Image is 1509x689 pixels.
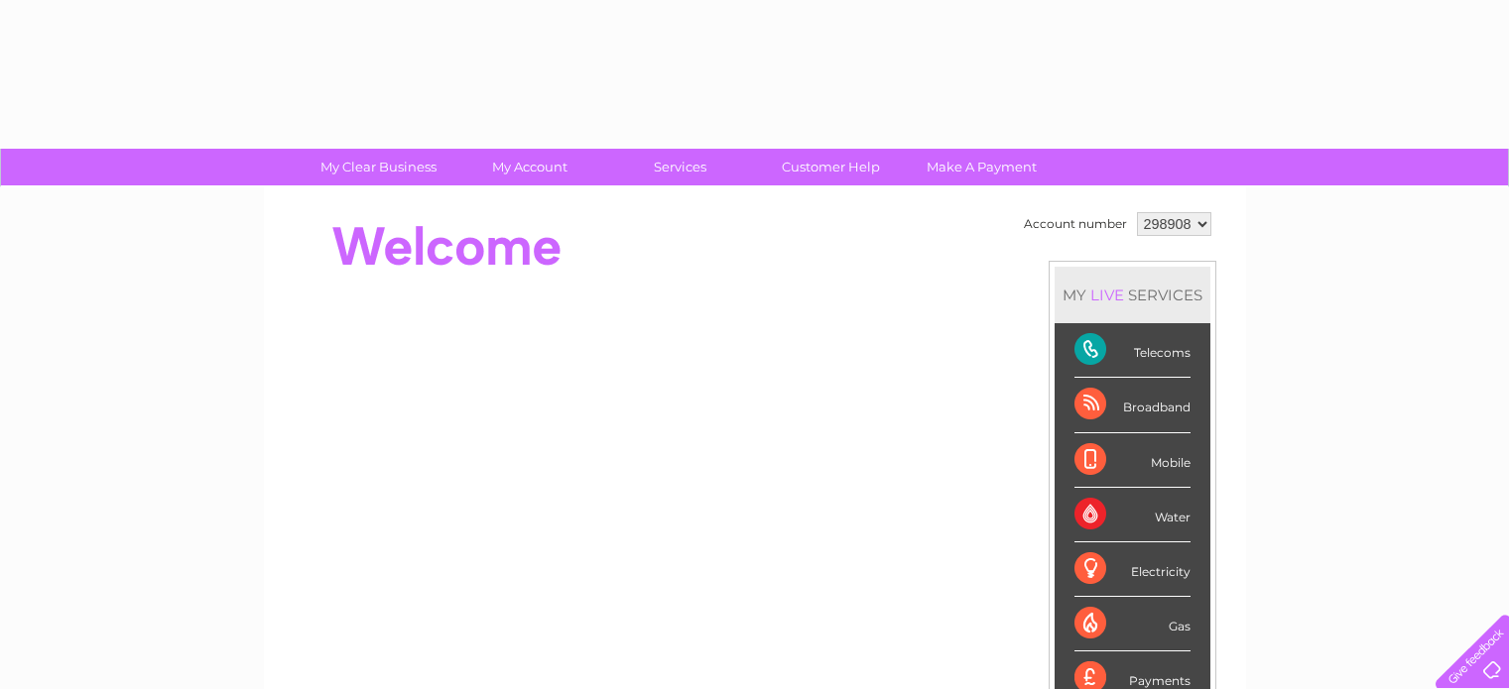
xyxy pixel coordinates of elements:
[749,149,913,185] a: Customer Help
[447,149,611,185] a: My Account
[1074,323,1191,378] div: Telecoms
[1074,542,1191,597] div: Electricity
[1074,433,1191,488] div: Mobile
[1074,488,1191,542] div: Water
[900,149,1064,185] a: Make A Payment
[1055,267,1210,323] div: MY SERVICES
[598,149,762,185] a: Services
[1074,597,1191,651] div: Gas
[1086,286,1128,304] div: LIVE
[1074,378,1191,432] div: Broadband
[297,149,460,185] a: My Clear Business
[1019,207,1132,241] td: Account number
